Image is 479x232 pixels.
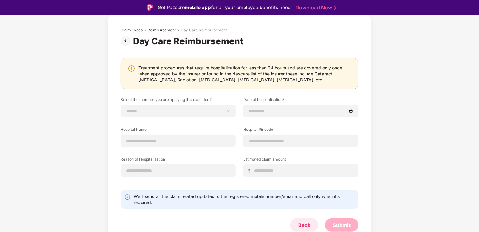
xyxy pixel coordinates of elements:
label: Date of hospitalisation? [243,97,358,105]
div: Treatment procedures that require hospitalization for less than 24 hours and are covered only onc... [138,65,352,83]
label: Hospital Pincode [243,127,358,135]
div: We’ll send all the claim related updates to the registered mobile number/email and call only when... [134,193,355,205]
div: > [177,28,180,33]
img: Logo [147,4,153,11]
a: Download Now [295,4,335,11]
div: Claim Types [121,28,143,33]
img: svg+xml;base64,PHN2ZyBpZD0iSW5mby0yMHgyMCIgeG1sbnM9Imh0dHA6Ly93d3cudzMub3JnLzIwMDAvc3ZnIiB3aWR0aD... [124,194,131,200]
div: Submit [333,222,351,229]
label: Estimated claim amount [243,157,358,164]
div: Day Care Reimbursement [181,28,227,33]
div: Get Pazcare for all your employee benefits need [158,4,291,11]
label: Select the member you are applying this claim for ? [121,97,236,105]
label: Hospital Name [121,127,236,135]
img: Stroke [334,4,336,11]
div: Day Care Reimbursement [133,36,246,47]
img: svg+xml;base64,PHN2ZyBpZD0iUHJldi0zMngzMiIgeG1sbnM9Imh0dHA6Ly93d3cudzMub3JnLzIwMDAvc3ZnIiB3aWR0aD... [121,36,133,46]
img: svg+xml;base64,PHN2ZyBpZD0iV2FybmluZ18tXzI0eDI0IiBkYXRhLW5hbWU9Ildhcm5pbmcgLSAyNHgyNCIgeG1sbnM9Im... [128,65,135,72]
div: Back [298,222,310,229]
label: Reason of Hospitalisation [121,157,236,164]
strong: mobile app [185,4,211,10]
div: Reimbursement [148,28,176,33]
span: ₹ [248,168,253,174]
div: > [144,28,146,33]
